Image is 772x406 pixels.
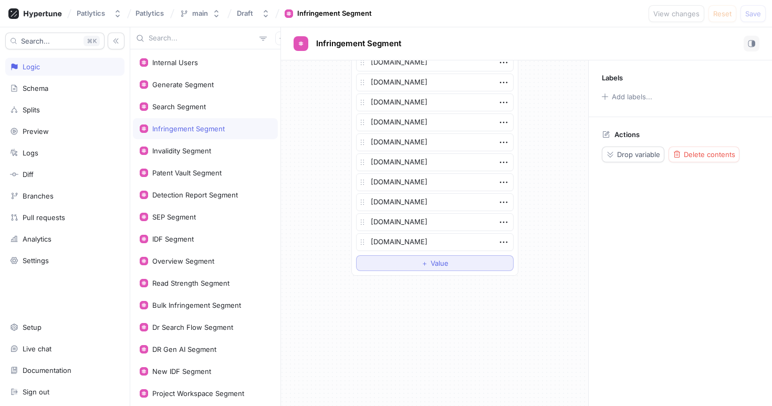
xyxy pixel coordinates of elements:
div: Documentation [23,366,71,374]
span: Delete contents [684,151,735,158]
div: Overview Segment [152,257,214,265]
button: Delete contents [669,147,739,162]
div: Diff [23,170,34,179]
div: Splits [23,106,40,114]
button: Search...K [5,33,105,49]
button: ＋Value [356,255,514,271]
div: Branches [23,192,54,200]
div: Logs [23,149,38,157]
button: Save [740,5,766,22]
div: Project Workspace Segment [152,389,244,398]
div: Logic [23,63,40,71]
p: Actions [614,130,640,139]
div: Schema [23,84,48,92]
button: View changes [649,5,704,22]
div: Invalidity Segment [152,147,211,155]
textarea: [DOMAIN_NAME] [356,93,514,111]
div: Preview [23,127,49,136]
div: Infringement Segment [297,8,372,19]
div: Analytics [23,235,51,243]
div: New IDF Segment [152,367,211,376]
div: Settings [23,256,49,265]
div: DR Gen AI Segment [152,345,216,353]
button: main [175,5,225,22]
button: Patlytics [72,5,126,22]
span: Drop variable [617,151,660,158]
div: Detection Report Segment [152,191,238,199]
div: Patent Vault Segment [152,169,222,177]
span: Reset [713,11,732,17]
span: View changes [653,11,700,17]
textarea: [DOMAIN_NAME] [356,193,514,211]
span: Value [431,260,448,266]
div: K [84,36,100,46]
div: Patlytics [77,9,105,18]
div: main [192,9,208,18]
button: Add labels... [598,90,655,103]
div: Infringement Segment [152,124,225,133]
a: Documentation [5,361,124,379]
span: Infringement Segment [316,39,401,48]
div: Pull requests [23,213,65,222]
button: Draft [233,5,274,22]
div: Add labels... [612,93,652,100]
div: SEP Segment [152,213,196,221]
div: Live chat [23,345,51,353]
textarea: [DOMAIN_NAME] [356,113,514,131]
textarea: [DOMAIN_NAME] [356,133,514,151]
textarea: [DOMAIN_NAME] [356,54,514,71]
div: IDF Segment [152,235,194,243]
button: Reset [708,5,736,22]
div: Setup [23,323,41,331]
div: Read Strength Segment [152,279,229,287]
div: Search Segment [152,102,206,111]
textarea: [DOMAIN_NAME] [356,74,514,91]
textarea: [DOMAIN_NAME] [356,173,514,191]
button: Drop variable [602,147,664,162]
textarea: [DOMAIN_NAME] [356,233,514,251]
div: Sign out [23,388,49,396]
div: Bulk Infringement Segment [152,301,241,309]
span: ＋ [421,260,428,266]
div: Draft [237,9,253,18]
div: Internal Users [152,58,198,67]
div: Generate Segment [152,80,214,89]
textarea: [DOMAIN_NAME] [356,213,514,231]
p: Labels [602,74,623,82]
input: Search... [149,33,255,44]
span: Patlytics [135,9,164,17]
div: Dr Search Flow Segment [152,323,233,331]
span: Search... [21,38,50,44]
textarea: [DOMAIN_NAME] [356,153,514,171]
span: Save [745,11,761,17]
